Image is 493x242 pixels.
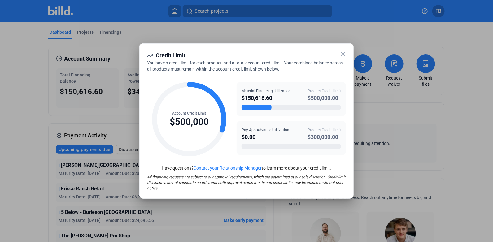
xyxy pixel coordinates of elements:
a: Contact your Relationship Manager [194,166,262,171]
span: Have questions? to learn more about your credit limit. [162,166,331,171]
div: Pay App Advance Utilization [242,127,289,133]
div: Product Credit Limit [308,127,341,133]
div: $0.00 [242,133,289,141]
div: Material Financing Utilization [242,88,291,94]
div: $300,000.00 [308,133,341,141]
span: You have a credit limit for each product, and a total account credit limit. Your combined balance... [147,60,343,71]
div: $150,616.60 [242,94,291,102]
div: $500,000.00 [308,94,341,102]
div: Product Credit Limit [308,88,341,94]
span: Credit Limit [156,52,185,58]
div: Account Credit Limit [170,110,209,116]
div: $500,000 [170,116,209,128]
span: All financing requests are subject to our approval requirements, which are determined at our sole... [147,175,346,190]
